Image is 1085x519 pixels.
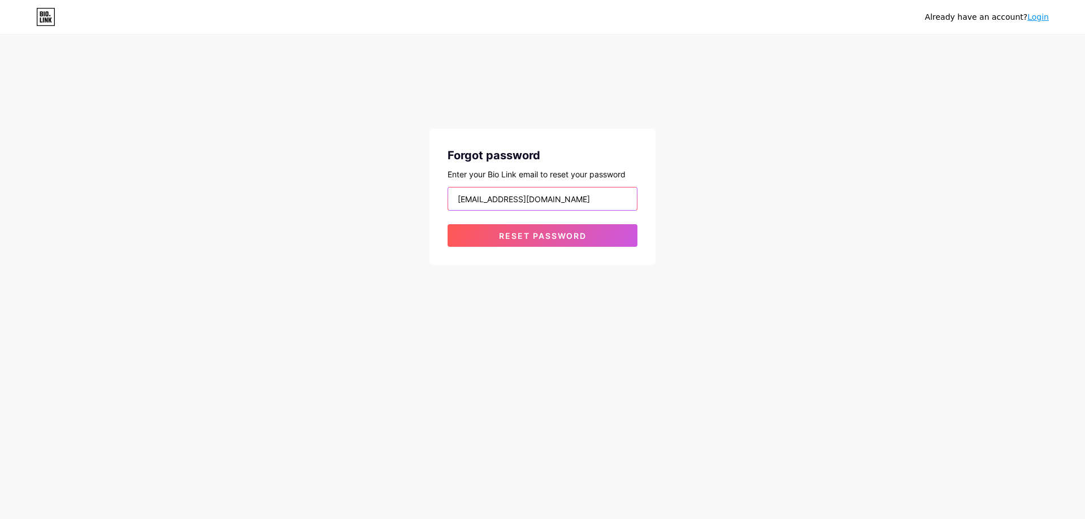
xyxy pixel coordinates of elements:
[925,11,1049,23] div: Already have an account?
[499,231,587,241] span: Reset password
[1027,12,1049,21] a: Login
[448,224,637,247] button: Reset password
[448,168,637,180] div: Enter your Bio Link email to reset your password
[448,187,637,210] input: Email
[448,147,637,164] div: Forgot password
